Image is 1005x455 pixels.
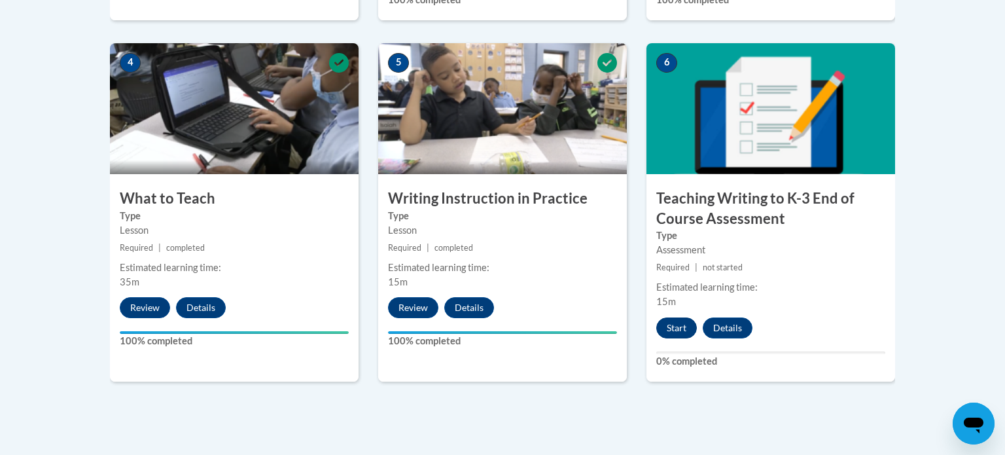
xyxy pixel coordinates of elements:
span: 15m [656,296,676,307]
label: Type [120,209,349,223]
div: Lesson [388,223,617,238]
label: 100% completed [120,334,349,348]
span: 4 [120,53,141,73]
label: Type [388,209,617,223]
span: 5 [388,53,409,73]
span: 6 [656,53,677,73]
label: Type [656,228,885,243]
span: completed [166,243,205,253]
label: 100% completed [388,334,617,348]
button: Review [120,297,170,318]
span: | [695,263,697,272]
div: Estimated learning time: [388,261,617,275]
button: Details [444,297,494,318]
button: Details [176,297,226,318]
img: Course Image [378,43,627,174]
span: Required [656,263,690,272]
iframe: Button to launch messaging window [953,403,995,445]
div: Assessment [656,243,885,257]
div: Estimated learning time: [656,280,885,295]
img: Course Image [646,43,895,174]
span: | [427,243,429,253]
h3: Teaching Writing to K-3 End of Course Assessment [646,189,895,229]
span: 35m [120,276,139,287]
span: not started [703,263,743,272]
div: Your progress [120,331,349,334]
span: | [158,243,161,253]
h3: What to Teach [110,189,359,209]
span: 15m [388,276,408,287]
span: Required [388,243,421,253]
span: Required [120,243,153,253]
button: Details [703,318,752,338]
label: 0% completed [656,354,885,369]
h3: Writing Instruction in Practice [378,189,627,209]
div: Estimated learning time: [120,261,349,275]
img: Course Image [110,43,359,174]
div: Your progress [388,331,617,334]
button: Start [656,318,697,338]
div: Lesson [120,223,349,238]
span: completed [434,243,473,253]
button: Review [388,297,438,318]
